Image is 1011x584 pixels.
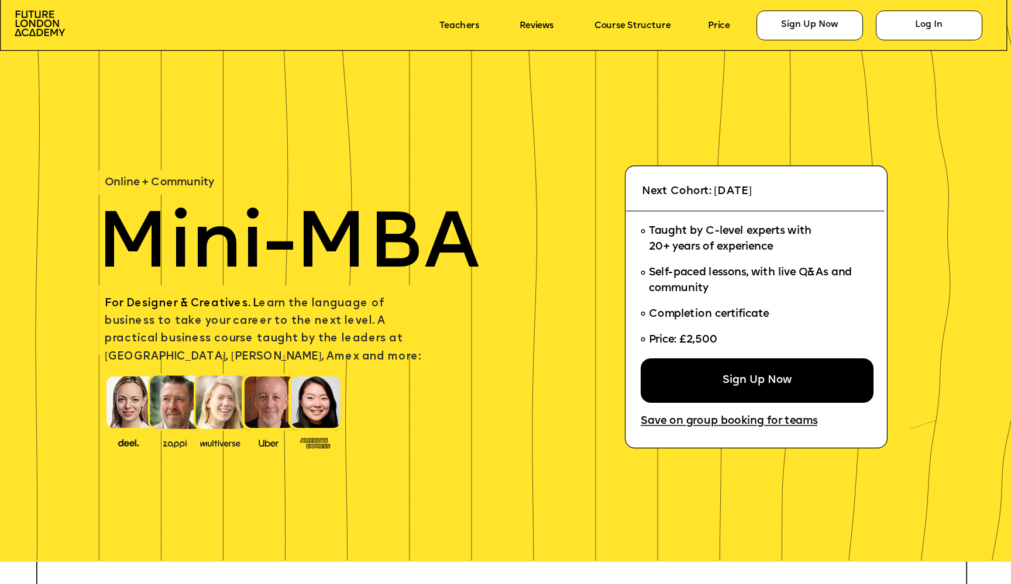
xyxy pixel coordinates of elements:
[594,20,670,30] a: Course Structure
[642,186,752,197] span: Next Cohort: [DATE]
[105,177,214,188] span: Online + Community
[109,436,149,448] img: image-388f4489-9820-4c53-9b08-f7df0b8d4ae2.png
[649,268,855,295] span: Self-paced lessons, with live Q&As and community
[155,437,195,448] img: image-b2f1584c-cbf7-4a77-bbe0-f56ae6ee31f2.png
[520,20,553,30] a: Reviews
[105,298,420,362] span: earn the language of business to take your career to the next level. A practical business course ...
[649,226,811,253] span: Taught by C-level experts with 20+ years of experience
[97,208,480,286] span: Mini-MBA
[641,416,817,428] a: Save on group booking for teams
[295,435,335,450] img: image-93eab660-639c-4de6-957c-4ae039a0235a.png
[649,309,769,320] span: Completion certificate
[649,335,718,346] span: Price: £2,500
[249,437,288,448] img: image-99cff0b2-a396-4aab-8550-cf4071da2cb9.png
[439,20,479,30] a: Teachers
[708,20,730,30] a: Price
[197,436,244,448] img: image-b7d05013-d886-4065-8d38-3eca2af40620.png
[105,298,259,309] span: For Designer & Creatives. L
[15,11,65,36] img: image-aac980e9-41de-4c2d-a048-f29dd30a0068.png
